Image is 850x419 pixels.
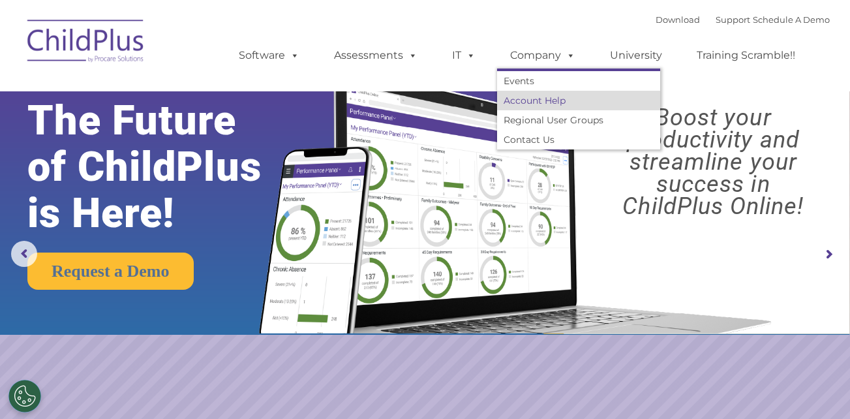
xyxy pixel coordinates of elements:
[497,42,588,69] a: Company
[181,86,221,96] span: Last name
[321,42,431,69] a: Assessments
[181,140,237,149] span: Phone number
[439,42,489,69] a: IT
[27,97,299,236] rs-layer: The Future of ChildPlus is Here!
[716,14,750,25] a: Support
[226,42,312,69] a: Software
[8,380,41,412] button: Cookies Settings
[497,71,660,91] a: Events
[753,14,830,25] a: Schedule A Demo
[497,91,660,110] a: Account Help
[587,106,840,217] rs-layer: Boost your productivity and streamline your success in ChildPlus Online!
[684,42,808,69] a: Training Scramble!!
[497,110,660,130] a: Regional User Groups
[656,14,830,25] font: |
[597,42,675,69] a: University
[21,10,151,76] img: ChildPlus by Procare Solutions
[656,14,700,25] a: Download
[27,253,194,290] a: Request a Demo
[497,130,660,149] a: Contact Us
